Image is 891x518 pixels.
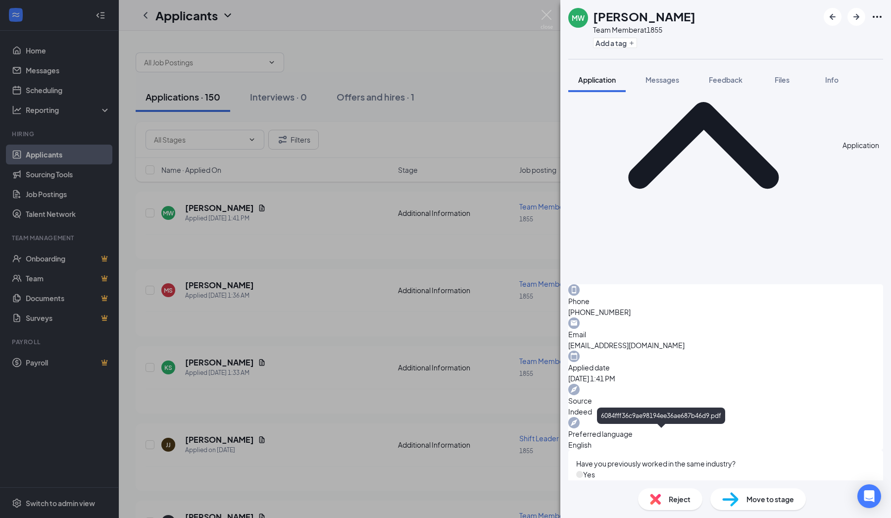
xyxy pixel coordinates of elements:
[825,75,839,84] span: Info
[645,75,679,84] span: Messages
[568,296,883,307] span: Phone
[746,494,794,505] span: Move to stage
[775,75,790,84] span: Files
[842,140,879,151] div: Application
[568,340,883,351] span: [EMAIL_ADDRESS][DOMAIN_NAME]
[850,11,862,23] svg: ArrowRight
[576,458,736,469] span: Have you previously worked in the same industry?
[847,8,865,26] button: ArrowRight
[871,11,883,23] svg: Ellipses
[568,362,883,373] span: Applied date
[593,25,695,35] div: Team Member at 1855
[669,494,691,505] span: Reject
[568,395,883,406] span: Source
[568,329,883,340] span: Email
[568,10,839,280] svg: ChevronUp
[629,40,635,46] svg: Plus
[572,13,585,23] div: MW
[583,470,595,479] span: Yes
[568,428,883,439] span: Preferred language
[827,11,839,23] svg: ArrowLeftNew
[578,75,616,84] span: Application
[857,484,881,508] div: Open Intercom Messenger
[709,75,742,84] span: Feedback
[568,406,883,417] span: Indeed
[568,373,883,384] span: [DATE] 1:41 PM
[824,8,841,26] button: ArrowLeftNew
[568,307,883,317] span: [PHONE_NUMBER]
[568,439,883,450] span: English
[597,408,725,424] div: 6084fff36c9ae98194ee36ae687b46d9.pdf
[593,38,637,48] button: PlusAdd a tag
[593,8,695,25] h1: [PERSON_NAME]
